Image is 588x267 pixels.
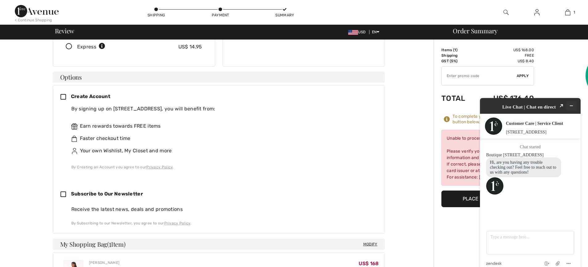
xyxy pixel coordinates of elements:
[89,260,197,265] div: [PERSON_NAME]
[275,12,294,18] div: Summary
[71,206,377,213] div: Receive the latest news, deals and promotions
[69,169,79,177] button: End chat
[553,9,583,16] a: 1
[71,136,77,142] img: faster.svg
[476,88,534,109] td: US$ 176.40
[109,240,111,248] span: 1
[534,9,540,16] img: My Info
[91,169,101,177] button: Menu
[71,164,372,170] div: By Creating an Account you agree to our .
[71,220,377,226] div: By Subscribing to our Newsletter, you agree to our .
[348,30,368,34] span: USD
[454,48,456,52] span: 1
[211,12,230,18] div: Payment
[53,239,385,250] h4: My Shopping Bag
[441,88,476,109] td: Total
[441,58,476,64] td: GST (5%)
[146,165,173,169] a: Privacy Policy
[80,169,90,177] button: Attach file
[363,241,377,247] span: Modify
[71,148,77,154] img: ownWishlist.svg
[445,28,584,34] div: Order Summary
[71,122,372,130] div: Earn rewards towards FREE items
[15,5,59,17] img: 1ère Avenue
[14,4,26,10] span: Chat
[476,58,534,64] td: US$ 8.40
[71,93,110,99] span: Create Account
[359,261,379,266] span: US$ 168
[476,53,534,58] td: Free
[442,67,517,85] input: Promo code
[441,191,534,207] button: Place Your Order
[71,135,372,142] div: Faster checkout time
[503,9,509,16] img: search the website
[15,17,52,23] div: < Continue Shopping
[107,240,125,248] span: ( Item)
[164,221,190,225] a: Privacy Policy
[71,105,372,113] div: By signing up on [STREET_ADDRESS], you will benefit from:
[476,47,534,53] td: US$ 168.00
[71,123,77,129] img: rewards.svg
[77,43,105,51] div: Express
[55,28,74,34] span: Review
[53,72,385,83] h4: Options
[441,130,534,186] div: Unable to process your order. Please verify your credit card information and billing address. If ...
[573,10,575,15] span: 1
[348,30,358,35] img: US Dollar
[517,73,529,79] span: Apply
[529,9,544,16] a: Sign In
[71,191,143,197] span: Subscribe to Our Newsletter
[372,30,380,34] span: EN
[473,91,588,267] iframe: Find more information here
[565,9,570,16] img: My Bag
[441,47,476,53] td: Items ( )
[452,114,534,125] div: To complete your order, press the button below.
[147,12,165,18] div: Shipping
[441,53,476,58] td: Shipping
[178,43,202,51] div: US$ 14.95
[71,147,372,154] div: Your own Wishlist, My Closet and more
